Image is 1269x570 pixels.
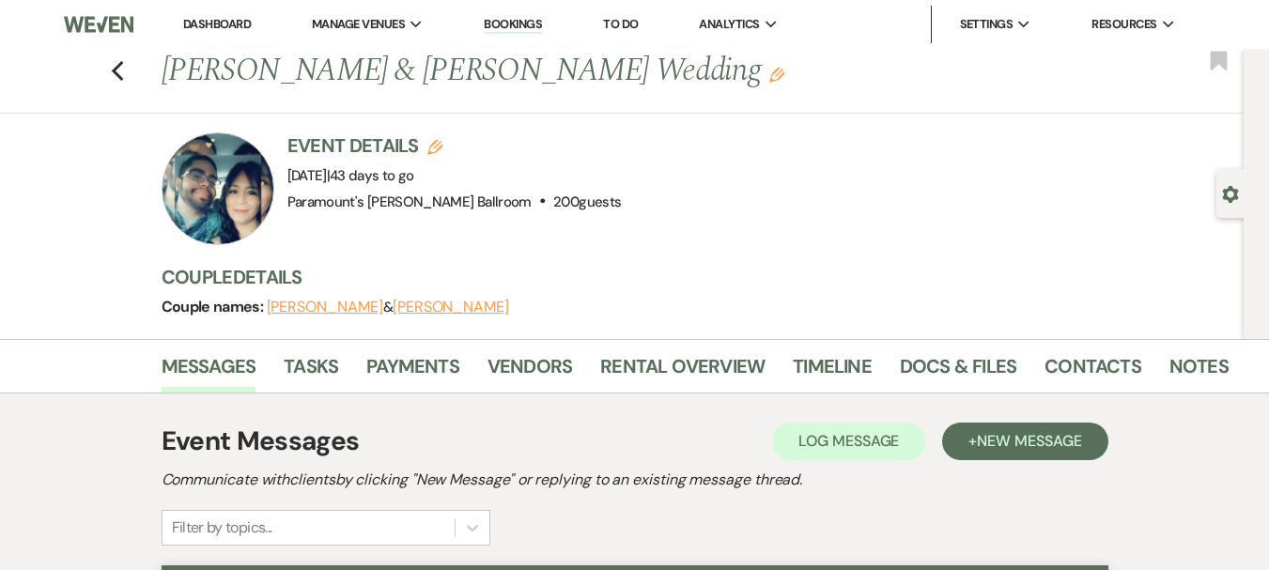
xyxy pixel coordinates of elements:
[162,49,1003,94] h1: [PERSON_NAME] & [PERSON_NAME] Wedding
[267,298,509,316] span: &
[330,166,414,185] span: 43 days to go
[393,300,509,315] button: [PERSON_NAME]
[1045,351,1141,393] a: Contacts
[287,166,414,185] span: [DATE]
[162,264,1214,290] h3: Couple Details
[960,15,1014,34] span: Settings
[287,132,622,159] h3: Event Details
[1222,184,1239,202] button: Open lead details
[553,193,621,211] span: 200 guests
[900,351,1016,393] a: Docs & Files
[327,166,414,185] span: |
[1091,15,1156,34] span: Resources
[1169,351,1229,393] a: Notes
[487,351,572,393] a: Vendors
[312,15,405,34] span: Manage Venues
[162,351,256,393] a: Messages
[603,16,638,32] a: To Do
[267,300,383,315] button: [PERSON_NAME]
[162,422,360,461] h1: Event Messages
[942,423,1107,460] button: +New Message
[183,16,251,32] a: Dashboard
[793,351,872,393] a: Timeline
[484,16,542,34] a: Bookings
[600,351,765,393] a: Rental Overview
[772,423,925,460] button: Log Message
[172,516,272,539] div: Filter by topics...
[366,351,459,393] a: Payments
[699,15,759,34] span: Analytics
[977,431,1081,451] span: New Message
[769,66,784,83] button: Edit
[287,193,532,211] span: Paramount's [PERSON_NAME] Ballroom
[284,351,338,393] a: Tasks
[798,431,899,451] span: Log Message
[64,5,134,44] img: Weven Logo
[162,297,267,316] span: Couple names:
[162,469,1108,491] h2: Communicate with clients by clicking "New Message" or replying to an existing message thread.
